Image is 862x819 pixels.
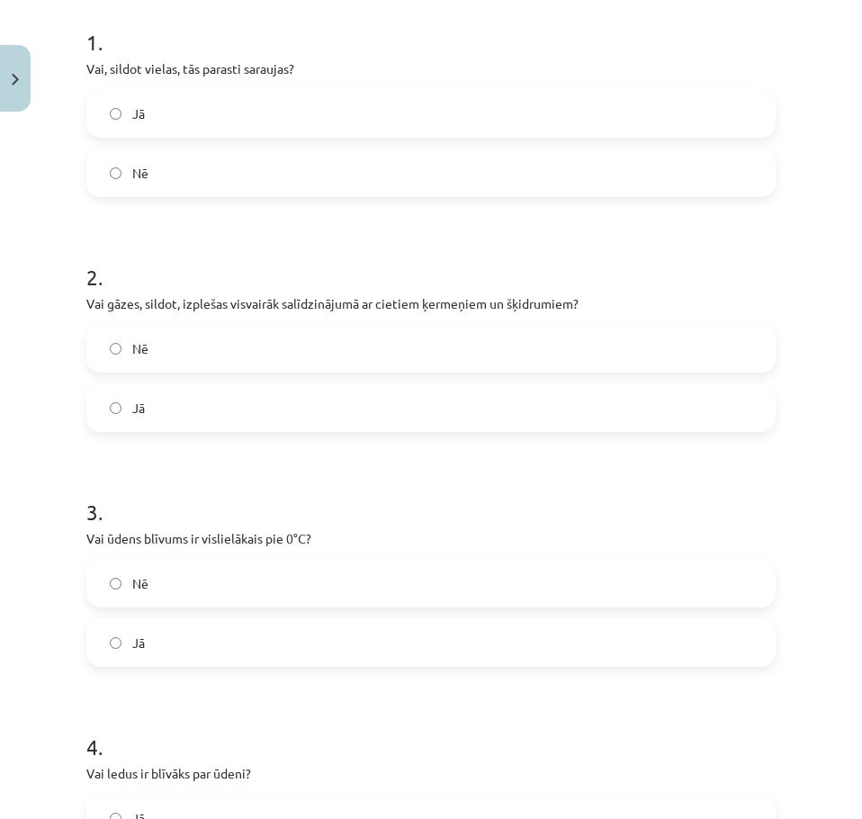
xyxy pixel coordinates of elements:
[110,167,121,179] input: Nē
[12,74,19,85] img: icon-close-lesson-0947bae3869378f0d4975bcd49f059093ad1ed9edebbc8119c70593378902aed.svg
[132,104,145,123] span: Jā
[132,399,145,418] span: Jā
[86,764,776,783] p: Vai ledus ir blīvāks par ūdeni?
[110,578,121,589] input: Nē
[110,108,121,120] input: Jā
[132,339,148,358] span: Nē
[132,574,148,593] span: Nē
[86,233,776,289] h1: 2 .
[110,402,121,414] input: Jā
[132,164,148,183] span: Nē
[132,634,145,652] span: Jā
[110,637,121,649] input: Jā
[86,294,776,313] p: Vai gāzes, sildot, izplešas visvairāk salīdzinājumā ar cietiem ķermeņiem un šķidrumiem?
[86,59,776,78] p: Vai, sildot vielas, tās parasti saraujas?
[86,529,776,548] p: Vai ūdens blīvums ir vislielākais pie 0°C?
[110,343,121,355] input: Nē
[86,703,776,759] h1: 4 .
[86,468,776,524] h1: 3 .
